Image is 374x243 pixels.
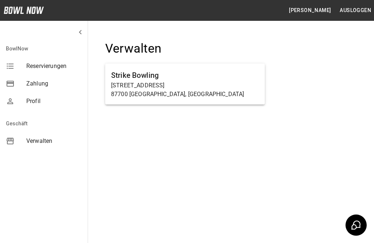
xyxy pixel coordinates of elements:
span: Verwalten [26,137,82,145]
h6: Strike Bowling [111,69,259,81]
h4: Verwalten [105,41,265,56]
button: [PERSON_NAME] [286,4,334,17]
p: 87700 [GEOGRAPHIC_DATA], [GEOGRAPHIC_DATA] [111,90,259,99]
span: Zahlung [26,79,82,88]
p: [STREET_ADDRESS] [111,81,259,90]
button: Ausloggen [337,4,374,17]
span: Reservierungen [26,62,82,71]
img: logo [4,7,44,14]
span: Profil [26,97,82,106]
